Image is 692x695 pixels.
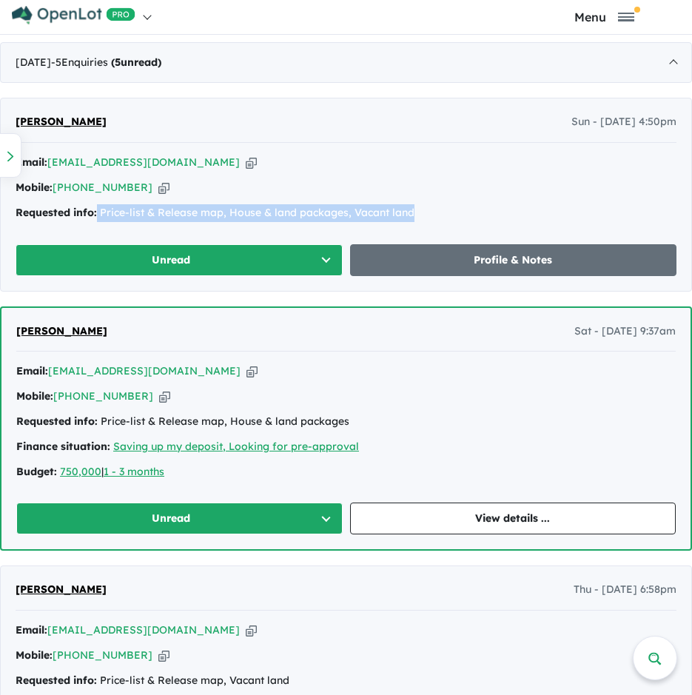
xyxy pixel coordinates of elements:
strong: Requested info: [16,674,97,687]
a: [PHONE_NUMBER] [53,648,152,662]
span: [PERSON_NAME] [16,582,107,596]
button: Copy [158,648,169,663]
strong: Requested info: [16,414,98,428]
span: Sun - [DATE] 4:50pm [571,113,676,131]
strong: Email: [16,155,47,169]
div: Price-list & Release map, Vacant land [16,672,676,690]
strong: ( unread) [111,56,161,69]
a: 750,000 [60,465,101,478]
a: [PHONE_NUMBER] [53,389,153,403]
div: Price-list & Release map, House & land packages, Vacant land [16,204,676,222]
img: Openlot PRO Logo White [12,6,135,24]
a: [EMAIL_ADDRESS][DOMAIN_NAME] [47,623,240,637]
span: [PERSON_NAME] [16,115,107,128]
span: [PERSON_NAME] [16,324,107,338]
div: | [16,463,676,481]
a: Profile & Notes [350,244,677,276]
a: [PHONE_NUMBER] [53,181,152,194]
a: 1 - 3 months [104,465,164,478]
span: 5 [115,56,121,69]
div: Price-list & Release map, House & land packages [16,413,676,431]
a: [EMAIL_ADDRESS][DOMAIN_NAME] [48,364,241,377]
a: [EMAIL_ADDRESS][DOMAIN_NAME] [47,155,240,169]
button: Copy [246,622,257,638]
span: Sat - [DATE] 9:37am [574,323,676,340]
strong: Requested info: [16,206,97,219]
button: Copy [246,155,257,170]
a: [PERSON_NAME] [16,323,107,340]
strong: Email: [16,623,47,637]
span: Thu - [DATE] 6:58pm [574,581,676,599]
button: Toggle navigation [521,10,688,24]
strong: Finance situation: [16,440,110,453]
button: Copy [158,180,169,195]
button: Copy [246,363,258,379]
strong: Mobile: [16,389,53,403]
strong: Email: [16,364,48,377]
strong: Budget: [16,465,57,478]
a: View details ... [350,503,676,534]
button: Copy [159,389,170,404]
a: [PERSON_NAME] [16,581,107,599]
strong: Mobile: [16,648,53,662]
button: Unread [16,503,343,534]
strong: Mobile: [16,181,53,194]
a: Saving up my deposit, Looking for pre-approval [113,440,359,453]
a: [PERSON_NAME] [16,113,107,131]
span: - 5 Enquir ies [51,56,161,69]
button: Unread [16,244,343,276]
